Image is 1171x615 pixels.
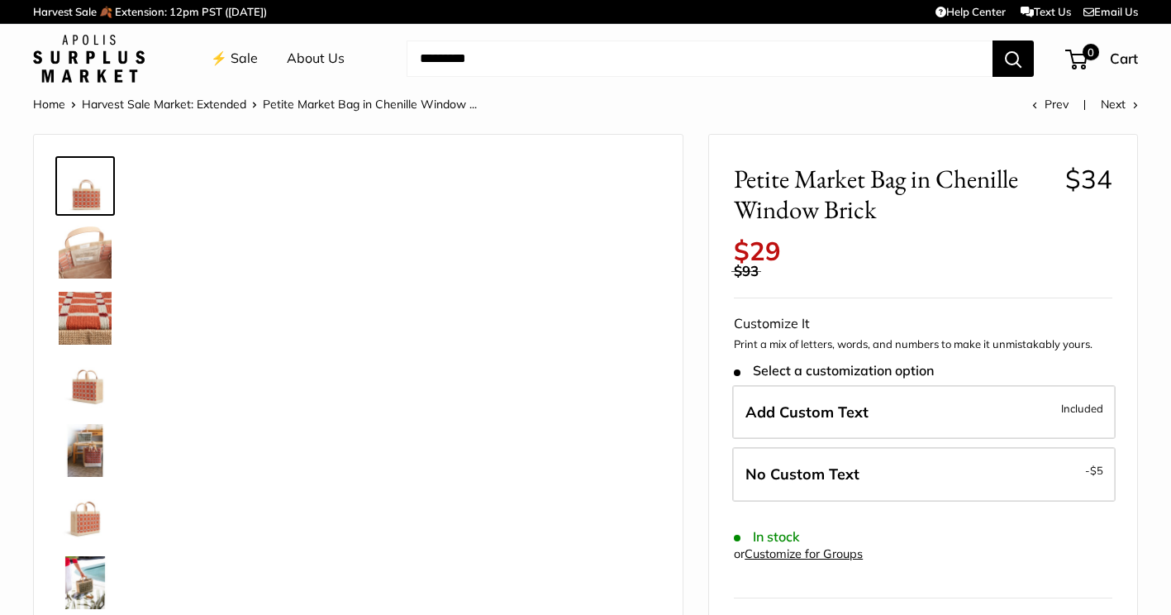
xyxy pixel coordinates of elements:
a: Petite Market Bag in Chenille Window Brick [55,222,115,282]
span: $34 [1065,163,1112,195]
span: - [1085,460,1103,480]
span: Petite Market Bag in Chenille Window Brick [734,164,1052,225]
span: No Custom Text [745,465,859,484]
span: Select a customization option [734,363,933,379]
input: Search... [407,41,992,77]
div: Customize It [734,312,1112,336]
a: ⚡️ Sale [211,46,258,71]
a: Help Center [935,5,1006,18]
span: Petite Market Bag in Chenille Window ... [263,97,477,112]
img: Petite Market Bag in Chenille Window Brick [59,358,112,411]
a: About Us [287,46,345,71]
img: Petite Market Bag in Chenille Window Brick [59,424,112,477]
p: Print a mix of letters, words, and numbers to make it unmistakably yours. [734,336,1112,353]
label: Add Custom Text [732,385,1116,440]
a: Petite Market Bag in Chenille Window Brick [55,421,115,480]
img: Petite Market Bag in Chenille Window Brick [59,292,112,345]
button: Search [992,41,1034,77]
img: Petite Market Bag in Chenille Window Brick [59,556,112,609]
span: 0 [1083,44,1099,60]
a: Email Us [1083,5,1138,18]
a: Prev [1032,97,1069,112]
a: Next [1101,97,1138,112]
a: Petite Market Bag in Chenille Window Brick [55,156,115,216]
span: Cart [1110,50,1138,67]
nav: Breadcrumb [33,93,477,115]
a: Petite Market Bag in Chenille Window Brick [55,553,115,613]
a: 0 Cart [1067,45,1138,72]
a: Petite Market Bag in Chenille Window Brick [55,355,115,414]
a: Petite Market Bag in Chenille Window Brick [55,487,115,546]
span: $5 [1090,464,1103,477]
a: Harvest Sale Market: Extended [82,97,246,112]
span: Included [1061,398,1103,418]
img: Petite Market Bag in Chenille Window Brick [59,490,112,543]
span: $29 [734,235,781,267]
span: Add Custom Text [745,403,869,422]
img: Apolis: Surplus Market [33,35,145,83]
a: Text Us [1021,5,1071,18]
span: $93 [734,262,759,279]
a: Customize for Groups [745,546,863,561]
img: Petite Market Bag in Chenille Window Brick [59,160,112,212]
img: Petite Market Bag in Chenille Window Brick [59,226,112,279]
a: Home [33,97,65,112]
span: In stock [734,529,799,545]
label: Leave Blank [732,447,1116,502]
a: Petite Market Bag in Chenille Window Brick [55,288,115,348]
div: or [734,543,863,565]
